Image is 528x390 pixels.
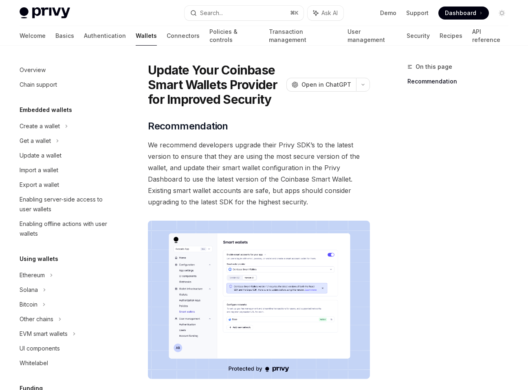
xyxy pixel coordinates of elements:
div: Update a wallet [20,151,62,160]
a: Welcome [20,26,46,46]
a: Whitelabel [13,356,117,370]
span: Recommendation [148,120,228,133]
h5: Using wallets [20,254,58,264]
a: API reference [472,26,508,46]
span: ⌘ K [290,10,299,16]
a: Policies & controls [209,26,259,46]
button: Ask AI [308,6,343,20]
div: Other chains [20,314,53,324]
img: light logo [20,7,70,19]
button: Toggle dark mode [495,7,508,20]
a: Support [406,9,429,17]
a: UI components [13,341,117,356]
a: Recipes [440,26,462,46]
span: Open in ChatGPT [301,81,351,89]
a: Chain support [13,77,117,92]
a: Dashboard [438,7,489,20]
div: Enabling server-side access to user wallets [20,195,112,214]
a: Wallets [136,26,157,46]
a: Authentication [84,26,126,46]
div: Export a wallet [20,180,59,190]
div: Enabling offline actions with user wallets [20,219,112,239]
div: UI components [20,344,60,353]
button: Search...⌘K [185,6,303,20]
a: Transaction management [269,26,338,46]
div: Import a wallet [20,165,58,175]
a: Overview [13,63,117,77]
h5: Embedded wallets [20,105,72,115]
div: Create a wallet [20,121,60,131]
a: Connectors [167,26,200,46]
span: We recommend developers upgrade their Privy SDK’s to the latest version to ensure that they are u... [148,139,370,208]
a: Update a wallet [13,148,117,163]
div: Whitelabel [20,358,48,368]
a: Enabling server-side access to user wallets [13,192,117,217]
a: Export a wallet [13,177,117,192]
a: Import a wallet [13,163,117,177]
button: Open in ChatGPT [286,78,356,92]
div: Get a wallet [20,136,51,146]
a: Basics [55,26,74,46]
span: Ask AI [321,9,338,17]
a: Enabling offline actions with user wallets [13,217,117,241]
div: Ethereum [20,270,45,280]
div: Bitcoin [20,300,37,309]
div: Overview [20,65,46,75]
span: Dashboard [445,9,476,17]
span: On this page [416,62,452,72]
a: Security [407,26,430,46]
div: Solana [20,285,38,295]
a: Demo [380,9,396,17]
h1: Update Your Coinbase Smart Wallets Provider for Improved Security [148,63,283,107]
img: Sample enable smart wallets [148,221,370,379]
div: Chain support [20,80,57,90]
a: Recommendation [407,75,515,88]
div: EVM smart wallets [20,329,68,339]
div: Search... [200,8,223,18]
a: User management [348,26,396,46]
